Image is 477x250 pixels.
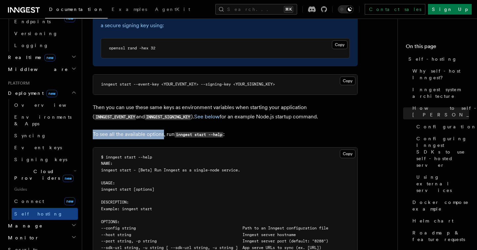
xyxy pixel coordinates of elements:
[93,130,358,139] p: To see all the available options, run :
[14,199,44,204] span: Connect
[14,114,72,126] span: Environments & Apps
[406,42,469,53] h4: On this page
[5,222,43,229] span: Manage
[151,2,194,18] a: AgentKit
[101,226,328,230] span: --config string Path to an Inngest configuration file
[94,114,136,120] code: INNGEST_EVENT_KEY
[412,218,453,224] span: Helm chart
[215,4,297,15] button: Search...⌘K
[12,165,78,184] button: Cloud Providersnew
[101,239,328,243] span: --port string, -p string Inngest server port (default: "8288")
[45,2,108,19] a: Documentation
[5,66,68,73] span: Middleware
[64,197,75,205] span: new
[5,54,55,61] span: Realtime
[340,77,355,85] button: Copy
[101,155,152,159] span: $ inngest start --help
[12,195,78,208] a: Connectnew
[14,145,62,150] span: Event keys
[155,7,190,12] span: AgentKit
[93,103,358,122] p: Then you can use these same keys as environment variables when starting your application ( and )....
[416,123,477,130] span: Configuration
[410,196,469,215] a: Docker compose example
[101,207,152,211] span: Example: inngest start
[14,157,67,162] span: Signing keys
[12,208,78,220] a: Self hosting
[416,174,469,194] span: Using external services
[416,135,469,168] span: Configuring Inngest SDKs to use self-hosted server
[12,130,78,142] a: Syncing
[46,90,57,97] span: new
[410,227,469,245] a: Roadmap & feature requests
[12,111,78,130] a: Environments & Apps
[14,31,58,36] span: Versioning
[12,184,78,195] span: Guides
[340,150,355,158] button: Copy
[5,234,39,241] span: Monitor
[5,51,78,63] button: Realtimenew
[410,215,469,227] a: Helm chart
[410,84,469,102] a: Inngest system architecture
[284,6,293,13] kbd: ⌘K
[108,2,151,18] a: Examples
[412,199,469,212] span: Docker compose example
[44,54,55,61] span: new
[101,219,120,224] span: OPTIONS:
[338,5,354,13] button: Toggle dark mode
[101,168,240,172] span: inngest start - [Beta] Run Inngest as a single-node service.
[175,132,223,138] code: inngest start --help
[5,220,78,232] button: Manage
[12,168,74,181] span: Cloud Providers
[14,211,63,217] span: Self hosting
[109,46,155,50] span: openssl rand -hex 32
[332,40,347,49] button: Copy
[101,82,275,87] span: inngest start --event-key <YOUR_EVENT_KEY> --signing-key <YOUR_SIGNING_KEY>
[112,7,147,12] span: Examples
[145,114,191,120] code: INNGEST_SIGNING_KEY
[5,232,78,244] button: Monitor
[101,232,296,237] span: --host string Inngest server hostname
[414,171,469,196] a: Using external services
[101,161,113,166] span: NAME:
[406,53,469,65] a: Self-hosting
[428,4,472,15] a: Sign Up
[5,87,78,99] button: Deploymentnew
[5,63,78,75] button: Middleware
[12,39,78,51] a: Logging
[12,28,78,39] a: Versioning
[101,181,115,185] span: USAGE:
[412,229,469,243] span: Roadmap & feature requests
[14,133,46,138] span: Syncing
[410,102,469,121] a: How to self-host [PERSON_NAME]
[410,65,469,84] a: Why self-host Inngest?
[12,142,78,154] a: Event keys
[408,56,457,62] span: Self-hosting
[412,86,469,99] span: Inngest system architecture
[414,121,469,133] a: Configuration
[101,12,350,30] p: The signing key must be a valid hexadecimal string with an even number of characters. You can gen...
[194,113,220,120] a: See below
[12,154,78,165] a: Signing keys
[365,4,425,15] a: Contact sales
[101,200,129,205] span: DESCRIPTION:
[412,68,469,81] span: Why self-host Inngest?
[101,245,321,250] span: --sdk-url string, -u string [ --sdk-url string, -u string ] App serve URLs to sync (ex. [URL])
[5,90,57,96] span: Deployment
[101,187,154,192] span: inngest start [options]
[5,99,78,220] div: Deploymentnew
[414,133,469,171] a: Configuring Inngest SDKs to use self-hosted server
[12,99,78,111] a: Overview
[14,43,49,48] span: Logging
[63,175,74,182] span: new
[5,81,30,86] span: Platform
[14,102,82,108] span: Overview
[49,7,104,12] span: Documentation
